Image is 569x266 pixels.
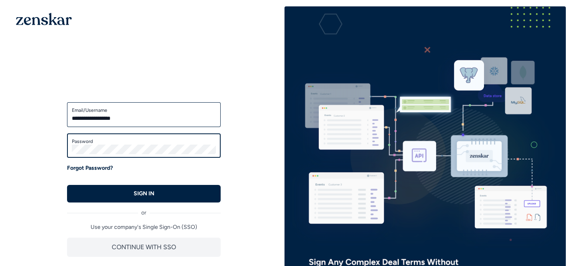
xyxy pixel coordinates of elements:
img: 1OGAJ2xQqyY4LXKgY66KYq0eOWRCkrZdAb3gUhuVAqdWPZE9SRJmCz+oDMSn4zDLXe31Ii730ItAGKgCKgCCgCikA4Av8PJUP... [16,13,72,25]
label: Password [72,138,216,145]
p: Use your company's Single Sign-On (SSO) [67,223,221,231]
div: or [67,202,221,217]
button: SIGN IN [67,185,221,202]
button: CONTINUE WITH SSO [67,238,221,257]
label: Email/Username [72,107,216,113]
p: SIGN IN [134,190,154,198]
a: Forgot Password? [67,164,113,172]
